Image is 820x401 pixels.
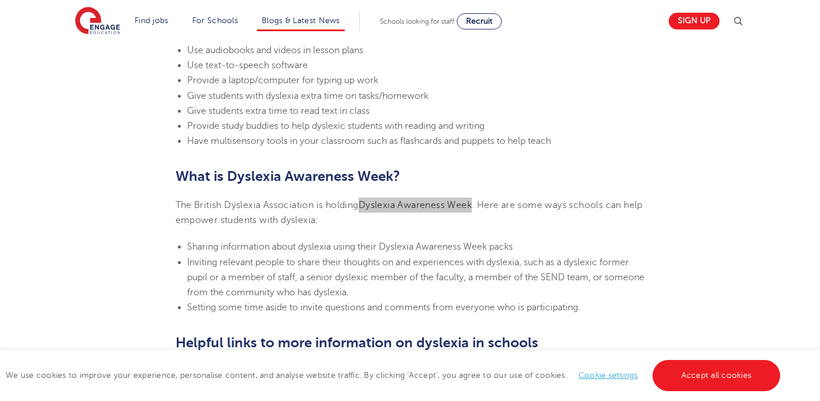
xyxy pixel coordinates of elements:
span: Recruit [466,17,493,25]
a: Cookie settings [579,371,638,380]
span: Sharing information about dyslexia using their Dyslexia Awareness Week packs [187,242,513,252]
span: . Here are some ways schools can help empower students with dyslexia: [176,200,643,225]
img: Engage Education [75,7,120,36]
a: Find jobs [135,16,169,25]
span: We use cookies to improve your experience, personalise content, and analyse website traffic. By c... [6,371,783,380]
a: Sign up [669,13,720,29]
a: Dyslexia Awareness Week [359,200,472,210]
b: What is Dyslexia Awareness Week? [176,168,400,184]
span: Provide a laptop/computer for typing up work [187,75,378,86]
span: The British Dyslexia Association is holding [176,200,359,210]
span: Inviting relevant people to share their thoughts on and experiences with dyslexia, such as a dysl... [187,257,644,298]
span: Schools looking for staff [380,17,454,25]
span: Use text-to-speech software [187,60,308,70]
b: Helpful links to more information on dyslexia in schools [176,335,538,351]
a: Blogs & Latest News [262,16,340,25]
span: Setting some time aside to invite questions and comments from everyone who is participating. [187,302,580,313]
span: Have multisensory tools in your classroom such as flashcards and puppets to help teach [187,136,551,146]
a: Recruit [457,13,502,29]
span: Give students with dyslexia extra time on tasks/homework [187,91,428,101]
span: Give students extra time to read text in class [187,106,370,116]
span: Use audiobooks and videos in lesson plans [187,45,363,55]
span: Provide study buddies to help dyslexic students with reading and writing [187,121,484,131]
a: For Schools [192,16,238,25]
a: Accept all cookies [653,360,781,391]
